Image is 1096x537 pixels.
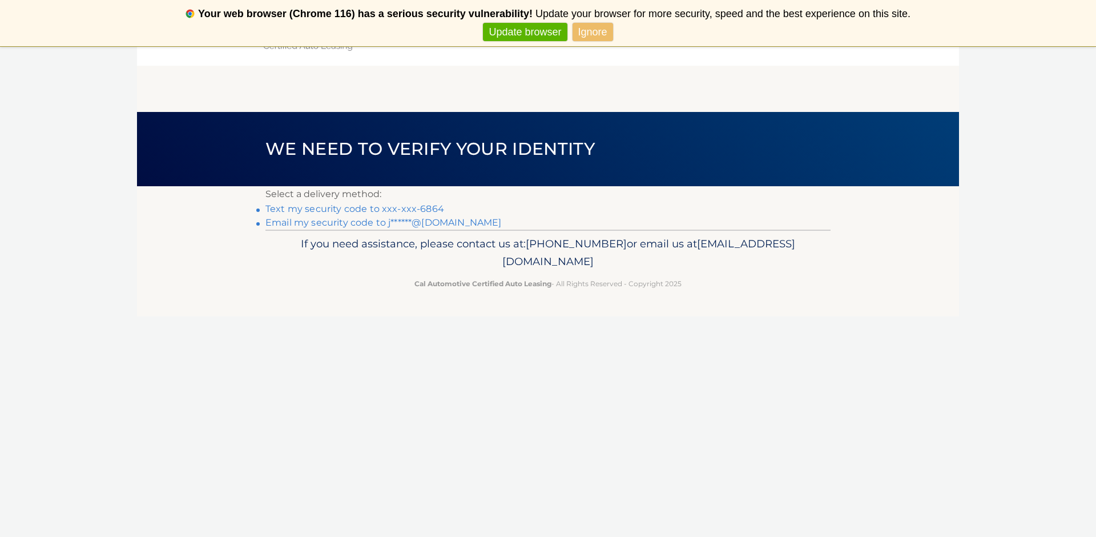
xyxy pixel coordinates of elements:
[265,217,502,228] a: Email my security code to j******@[DOMAIN_NAME]
[265,186,831,202] p: Select a delivery method:
[483,23,567,42] a: Update browser
[535,8,910,19] span: Update your browser for more security, speed and the best experience on this site.
[265,203,444,214] a: Text my security code to xxx-xxx-6864
[198,8,533,19] b: Your web browser (Chrome 116) has a serious security vulnerability!
[273,235,823,271] p: If you need assistance, please contact us at: or email us at
[273,278,823,290] p: - All Rights Reserved - Copyright 2025
[526,237,627,250] span: [PHONE_NUMBER]
[414,279,551,288] strong: Cal Automotive Certified Auto Leasing
[573,23,613,42] a: Ignore
[265,138,595,159] span: We need to verify your identity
